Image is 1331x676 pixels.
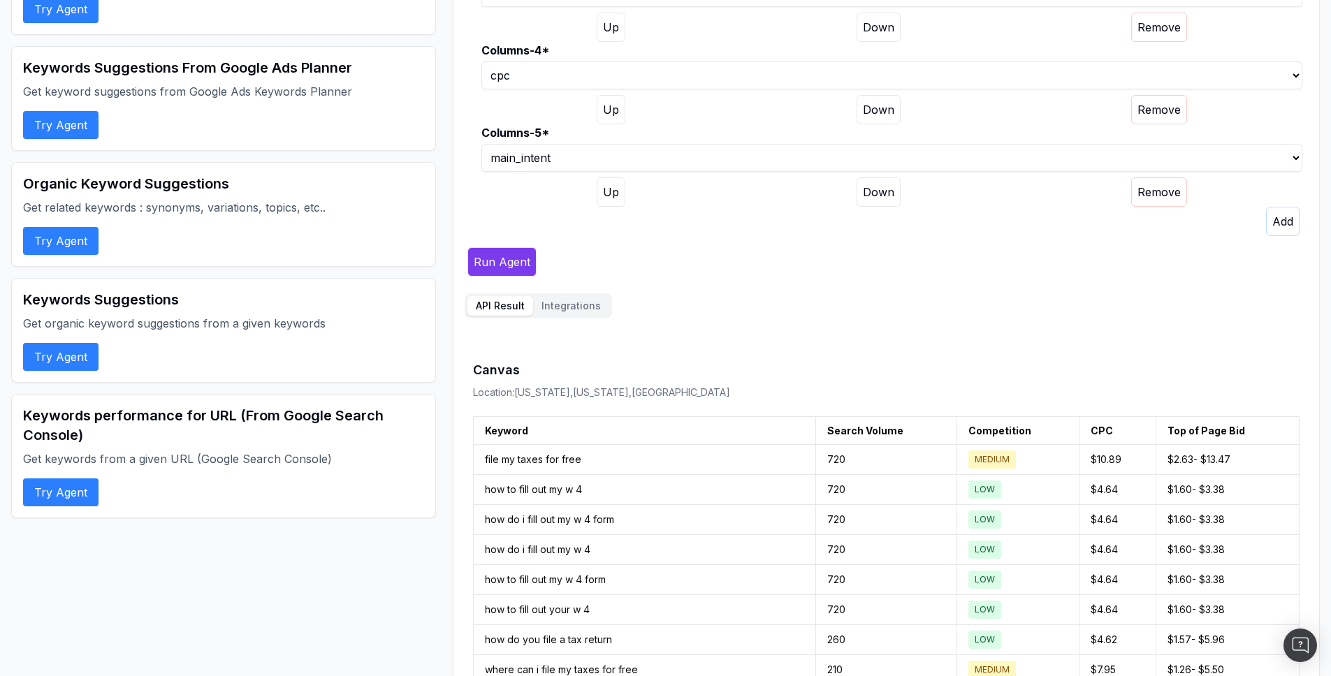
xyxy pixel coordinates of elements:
td: $1.60 - $3.38 [1156,505,1299,535]
button: Run Agent [467,247,537,277]
td: $1.60 - $3.38 [1156,595,1299,625]
td: $4.64 [1079,505,1156,535]
div: LOW [968,541,1001,559]
h2: Canvas [473,360,1300,380]
p: Get related keywords : synonyms, variations, topics, etc.. [23,199,424,216]
th: Search Volume [816,417,957,445]
div: LOW [968,601,1001,619]
td: 720 [816,445,957,475]
button: Try Agent [23,343,99,371]
button: Move down [857,13,901,42]
td: how to fill out my w 4 form [474,565,816,595]
button: Try Agent [23,478,99,506]
label: Columns-5 [481,124,1302,141]
td: 720 [816,505,957,535]
th: Keyword [474,417,816,445]
button: Integrations [533,296,609,316]
td: $1.60 - $3.38 [1156,565,1299,595]
td: how do i fill out my w 4 [474,535,816,565]
button: Add [1266,207,1300,236]
p: Get keywords from a given URL (Google Search Console) [23,450,424,467]
td: $1.60 - $3.38 [1156,475,1299,505]
td: $1.57 - $5.96 [1156,625,1299,655]
div: MEDIUM [968,450,1016,469]
p: Get keyword suggestions from Google Ads Keywords Planner [23,83,424,100]
button: Try Agent [23,111,99,139]
button: Move up [597,95,625,124]
td: how do you file a tax return [474,625,816,655]
td: $4.64 [1079,535,1156,565]
td: 720 [816,535,957,565]
th: Competition [957,417,1079,445]
td: $4.62 [1079,625,1156,655]
td: 260 [816,625,957,655]
p: Get organic keyword suggestions from a given keywords [23,315,424,332]
div: Location: [US_STATE],[US_STATE],[GEOGRAPHIC_DATA] [473,385,1300,399]
button: Remove [1131,95,1187,124]
td: 720 [816,595,957,625]
div: LOW [968,631,1001,649]
th: Top of Page Bid [1156,417,1299,445]
button: Move down [857,177,901,207]
th: CPC [1079,417,1156,445]
h2: Keywords Suggestions From Google Ads Planner [23,58,424,78]
button: Move down [857,95,901,124]
td: file my taxes for free [474,445,816,475]
td: $2.63 - $13.47 [1156,445,1299,475]
td: how do i fill out my w 4 form [474,505,816,535]
td: $4.64 [1079,565,1156,595]
h2: Keywords performance for URL (From Google Search Console) [23,406,424,445]
button: API Result [467,296,533,316]
td: $4.64 [1079,475,1156,505]
label: Columns-4 [481,42,1302,59]
td: $10.89 [1079,445,1156,475]
button: Move up [597,13,625,42]
td: $1.60 - $3.38 [1156,535,1299,565]
button: Move up [597,177,625,207]
div: LOW [968,571,1001,589]
td: how to fill out your w 4 [474,595,816,625]
td: how to fill out my w 4 [474,475,816,505]
td: $4.64 [1079,595,1156,625]
td: 720 [816,565,957,595]
div: Open Intercom Messenger [1283,629,1317,662]
div: LOW [968,480,1001,499]
button: Try Agent [23,227,99,255]
td: 720 [816,475,957,505]
h2: Organic Keyword Suggestions [23,174,424,193]
div: LOW [968,510,1001,529]
button: Remove [1131,177,1187,207]
button: Remove [1131,13,1187,42]
h2: Keywords Suggestions [23,290,424,309]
